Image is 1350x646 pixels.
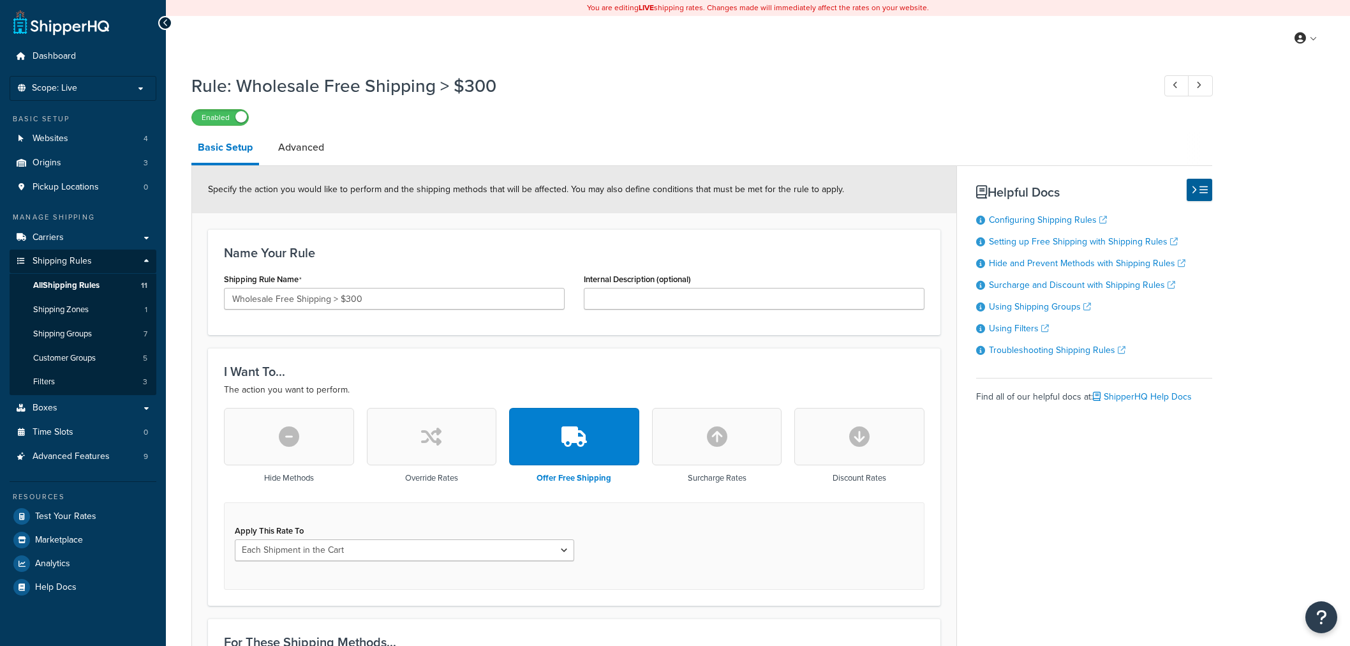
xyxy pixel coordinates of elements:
[144,133,148,144] span: 4
[33,353,96,364] span: Customer Groups
[33,51,76,62] span: Dashboard
[33,377,55,387] span: Filters
[10,445,156,469] a: Advanced Features9
[235,526,304,536] label: Apply This Rate To
[976,378,1212,406] div: Find all of our helpful docs at:
[143,353,147,364] span: 5
[35,511,96,522] span: Test Your Rates
[33,232,64,243] span: Carriers
[10,322,156,346] li: Shipping Groups
[584,274,691,284] label: Internal Description (optional)
[144,182,148,193] span: 0
[10,347,156,370] a: Customer Groups5
[10,505,156,528] a: Test Your Rates
[191,132,259,165] a: Basic Setup
[35,582,77,593] span: Help Docs
[145,304,147,315] span: 1
[10,274,156,297] a: AllShipping Rules11
[144,451,148,462] span: 9
[405,474,458,483] h3: Override Rates
[10,445,156,469] li: Advanced Features
[33,451,110,462] span: Advanced Features
[10,322,156,346] a: Shipping Groups7
[33,403,57,414] span: Boxes
[143,377,147,387] span: 3
[989,235,1178,248] a: Setting up Free Shipping with Shipping Rules
[144,427,148,438] span: 0
[33,427,73,438] span: Time Slots
[10,298,156,322] a: Shipping Zones1
[10,529,156,552] a: Marketplace
[264,474,314,483] h3: Hide Methods
[10,552,156,575] a: Analytics
[10,421,156,444] a: Time Slots0
[224,246,924,260] h3: Name Your Rule
[144,158,148,169] span: 3
[10,396,156,420] a: Boxes
[10,176,156,199] a: Pickup Locations0
[989,278,1175,292] a: Surcharge and Discount with Shipping Rules
[192,110,248,125] label: Enabled
[272,132,330,163] a: Advanced
[10,176,156,199] li: Pickup Locations
[1188,75,1213,96] a: Next Record
[33,304,89,315] span: Shipping Zones
[989,213,1107,227] a: Configuring Shipping Rules
[1164,75,1189,96] a: Previous Record
[989,343,1125,357] a: Troubleshooting Shipping Rules
[10,250,156,273] a: Shipping Rules
[639,2,654,13] b: LIVE
[33,329,92,340] span: Shipping Groups
[10,114,156,124] div: Basic Setup
[35,535,83,546] span: Marketplace
[989,257,1185,270] a: Hide and Prevent Methods with Shipping Rules
[224,274,302,285] label: Shipping Rule Name
[10,250,156,395] li: Shipping Rules
[224,364,924,379] h3: I Want To...
[191,73,1141,98] h1: Rule: Wholesale Free Shipping > $300
[10,370,156,394] a: Filters3
[833,474,886,483] h3: Discount Rates
[10,127,156,151] li: Websites
[10,421,156,444] li: Time Slots
[10,576,156,599] a: Help Docs
[141,280,147,291] span: 11
[976,185,1212,199] h3: Helpful Docs
[1187,179,1212,201] button: Hide Help Docs
[10,226,156,250] a: Carriers
[224,382,924,398] p: The action you want to perform.
[10,45,156,68] a: Dashboard
[10,298,156,322] li: Shipping Zones
[10,212,156,223] div: Manage Shipping
[35,559,70,569] span: Analytics
[1093,390,1192,403] a: ShipperHQ Help Docs
[10,492,156,502] div: Resources
[688,474,746,483] h3: Surcharge Rates
[33,280,100,291] span: All Shipping Rules
[33,256,92,267] span: Shipping Rules
[33,133,68,144] span: Websites
[10,151,156,175] a: Origins3
[33,182,99,193] span: Pickup Locations
[10,370,156,394] li: Filters
[989,322,1049,335] a: Using Filters
[989,300,1091,313] a: Using Shipping Groups
[32,83,77,94] span: Scope: Live
[537,474,611,483] h3: Offer Free Shipping
[144,329,147,340] span: 7
[33,158,61,169] span: Origins
[10,127,156,151] a: Websites4
[1305,601,1337,633] button: Open Resource Center
[10,151,156,175] li: Origins
[10,347,156,370] li: Customer Groups
[208,183,844,196] span: Specify the action you would like to perform and the shipping methods that will be affected. You ...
